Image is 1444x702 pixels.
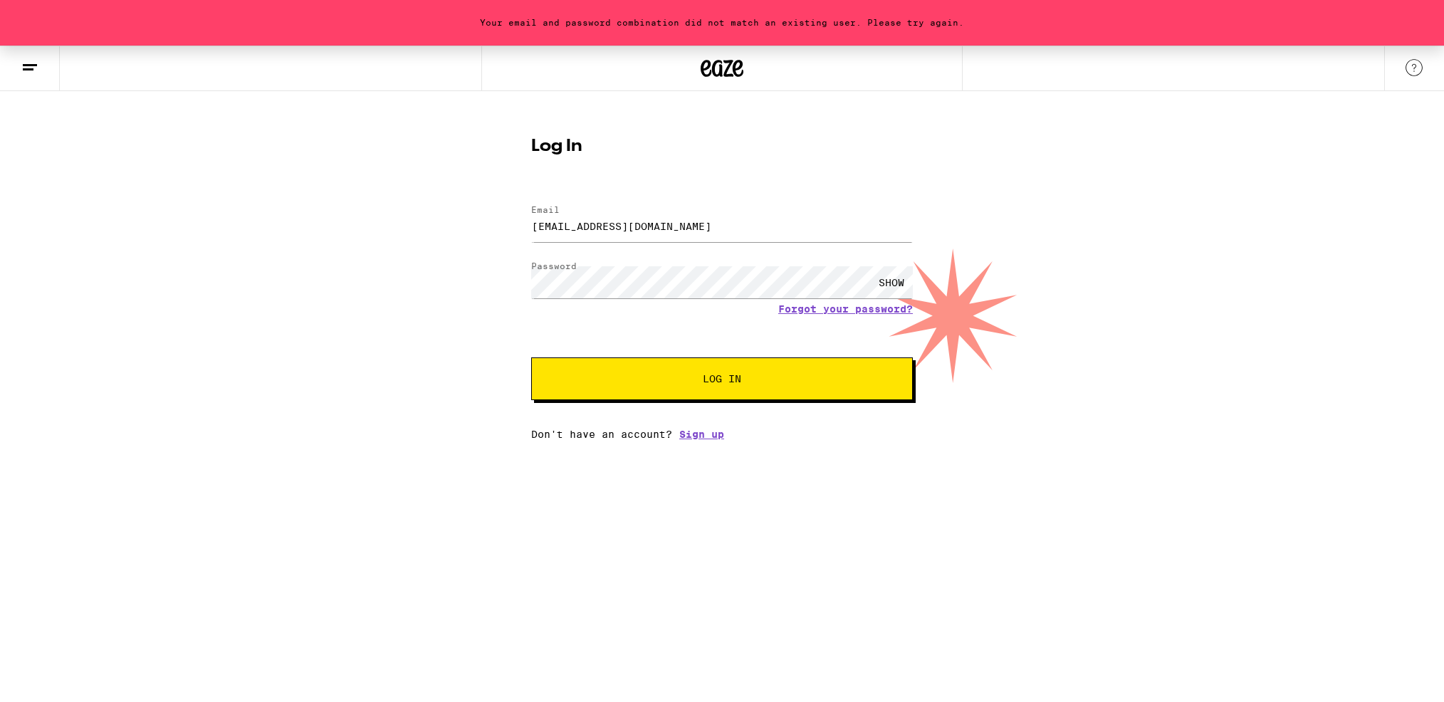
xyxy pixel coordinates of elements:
[679,429,724,440] a: Sign up
[531,429,913,440] div: Don't have an account?
[531,205,560,214] label: Email
[870,266,913,298] div: SHOW
[531,357,913,400] button: Log In
[531,261,577,271] label: Password
[531,138,913,155] h1: Log In
[778,303,913,315] a: Forgot your password?
[531,210,913,242] input: Email
[703,374,741,384] span: Log In
[16,10,110,21] span: Hi. Need any help?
